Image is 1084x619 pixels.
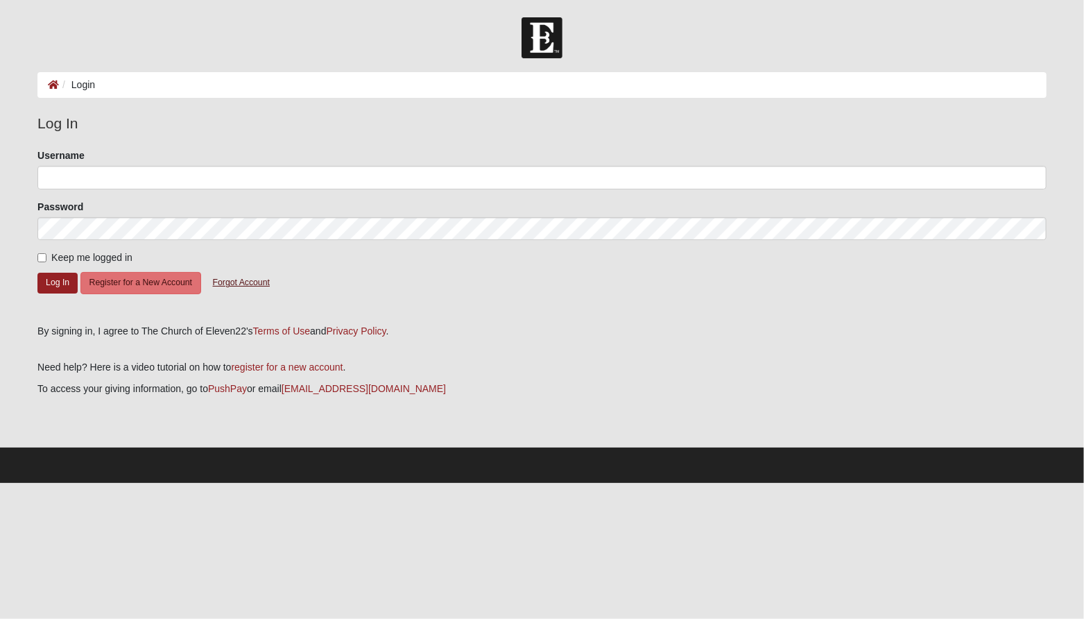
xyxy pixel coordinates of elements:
[37,112,1047,135] legend: Log In
[37,200,83,214] label: Password
[37,360,1047,375] p: Need help? Here is a video tutorial on how to .
[327,325,386,337] a: Privacy Policy
[522,17,562,58] img: Church of Eleven22 Logo
[37,382,1047,396] p: To access your giving information, go to or email
[282,383,446,394] a: [EMAIL_ADDRESS][DOMAIN_NAME]
[231,362,343,373] a: register for a new account
[37,273,78,293] button: Log In
[253,325,310,337] a: Terms of Use
[51,252,132,263] span: Keep me logged in
[37,149,85,162] label: Username
[204,272,279,294] button: Forgot Account
[37,324,1047,339] div: By signing in, I agree to The Church of Eleven22's and .
[37,253,46,262] input: Keep me logged in
[80,272,201,294] button: Register for a New Account
[208,383,247,394] a: PushPay
[59,78,95,92] li: Login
